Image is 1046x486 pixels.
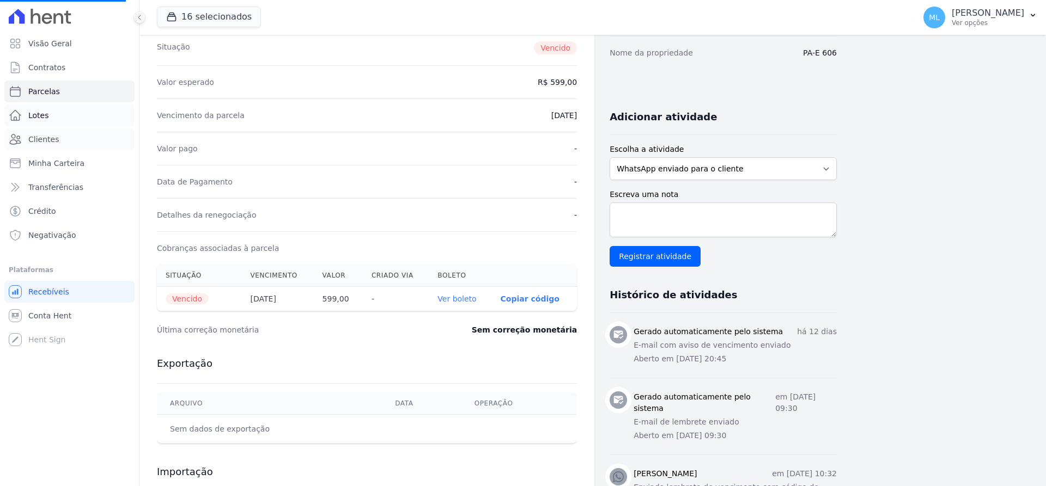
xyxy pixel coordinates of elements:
span: Transferências [28,182,83,193]
h3: Gerado automaticamente pelo sistema [634,326,783,337]
span: ML [929,14,940,21]
th: Arquivo [157,392,382,415]
span: Vencido [166,293,209,304]
label: Escolha a atividade [610,144,837,155]
input: Registrar atividade [610,246,701,267]
td: Sem dados de exportação [157,415,382,444]
a: Recebíveis [4,281,135,303]
p: [PERSON_NAME] [952,8,1024,19]
dd: R$ 599,00 [538,77,577,88]
a: Parcelas [4,81,135,102]
p: Aberto em [DATE] 09:30 [634,430,837,441]
span: Conta Hent [28,310,71,321]
dd: - [574,210,577,220]
th: Valor [314,264,363,287]
th: Vencimento [242,264,314,287]
button: ML [PERSON_NAME] Ver opções [915,2,1046,33]
a: Ver boleto [437,294,476,303]
dt: Detalhes da renegociação [157,210,257,220]
a: Transferências [4,176,135,198]
span: Clientes [28,134,59,145]
dd: PA-E 606 [803,47,837,58]
button: Copiar código [501,294,560,303]
dt: Data de Pagamento [157,176,233,187]
dd: - [574,143,577,154]
th: 599,00 [314,287,363,311]
p: em [DATE] 10:32 [772,468,837,479]
dt: Situação [157,41,190,54]
th: Boleto [429,264,491,287]
h3: Importação [157,465,577,478]
p: há 12 dias [797,326,837,337]
span: Recebíveis [28,286,69,297]
th: Criado via [363,264,429,287]
span: Visão Geral [28,38,72,49]
p: E-mail de lembrete enviado [634,416,837,428]
th: Operação [461,392,577,415]
a: Crédito [4,200,135,222]
dt: Valor pago [157,143,198,154]
h3: Exportação [157,357,577,370]
p: em [DATE] 09:30 [775,391,837,414]
a: Minha Carteira [4,152,135,174]
a: Visão Geral [4,33,135,54]
a: Conta Hent [4,305,135,327]
p: E-mail com aviso de vencimento enviado [634,340,837,351]
span: Parcelas [28,86,60,97]
span: Minha Carteira [28,158,84,169]
span: Crédito [28,206,56,217]
h3: Adicionar atividade [610,110,717,124]
dt: Vencimento da parcela [157,110,245,121]
h3: Gerado automaticamente pelo sistema [634,391,775,414]
th: [DATE] [242,287,314,311]
p: Ver opções [952,19,1024,27]
span: Negativação [28,230,76,241]
dt: Valor esperado [157,77,214,88]
a: Lotes [4,104,135,126]
a: Contratos [4,57,135,78]
button: 16 selecionados [157,7,261,27]
th: Situação [157,264,242,287]
dt: Nome da propriedade [610,47,693,58]
a: Clientes [4,128,135,150]
h3: Histórico de atividades [610,288,737,302]
th: - [363,287,429,311]
a: Negativação [4,224,135,246]
h3: [PERSON_NAME] [634,468,697,479]
dd: - [574,176,577,187]
span: Contratos [28,62,65,73]
dt: Cobranças associadas à parcela [157,243,279,254]
th: Data [382,392,461,415]
dd: [DATE] [551,110,577,121]
label: Escreva uma nota [610,189,837,200]
dd: Sem correção monetária [472,324,577,335]
span: Lotes [28,110,49,121]
span: Vencido [534,41,577,54]
p: Aberto em [DATE] 20:45 [634,353,837,365]
div: Plataformas [9,263,130,276]
dt: Última correção monetária [157,324,405,335]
